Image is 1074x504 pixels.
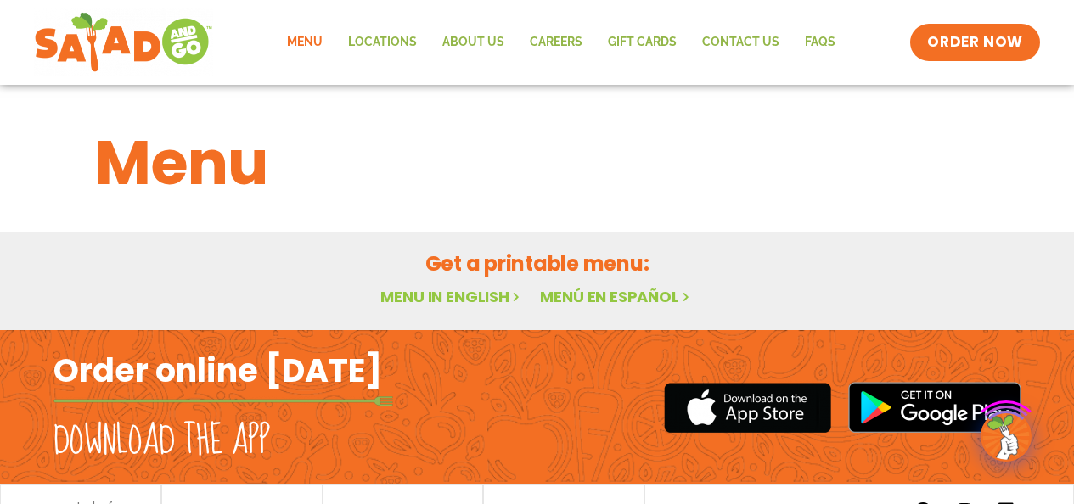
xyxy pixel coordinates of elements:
a: GIFT CARDS [595,23,689,62]
a: Careers [517,23,595,62]
h2: Download the app [53,417,270,465]
a: FAQs [792,23,848,62]
a: ORDER NOW [910,24,1039,61]
a: About Us [430,23,517,62]
img: google_play [848,382,1021,433]
a: Menú en español [540,286,693,307]
span: ORDER NOW [927,32,1022,53]
img: appstore [664,380,831,435]
h2: Get a printable menu: [95,249,980,278]
img: new-SAG-logo-768×292 [34,8,213,76]
a: Locations [335,23,430,62]
nav: Menu [274,23,848,62]
img: fork [53,396,393,406]
a: Contact Us [689,23,792,62]
h2: Order online [DATE] [53,350,382,391]
a: Menu in English [380,286,523,307]
h1: Menu [95,117,980,209]
a: Menu [274,23,335,62]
